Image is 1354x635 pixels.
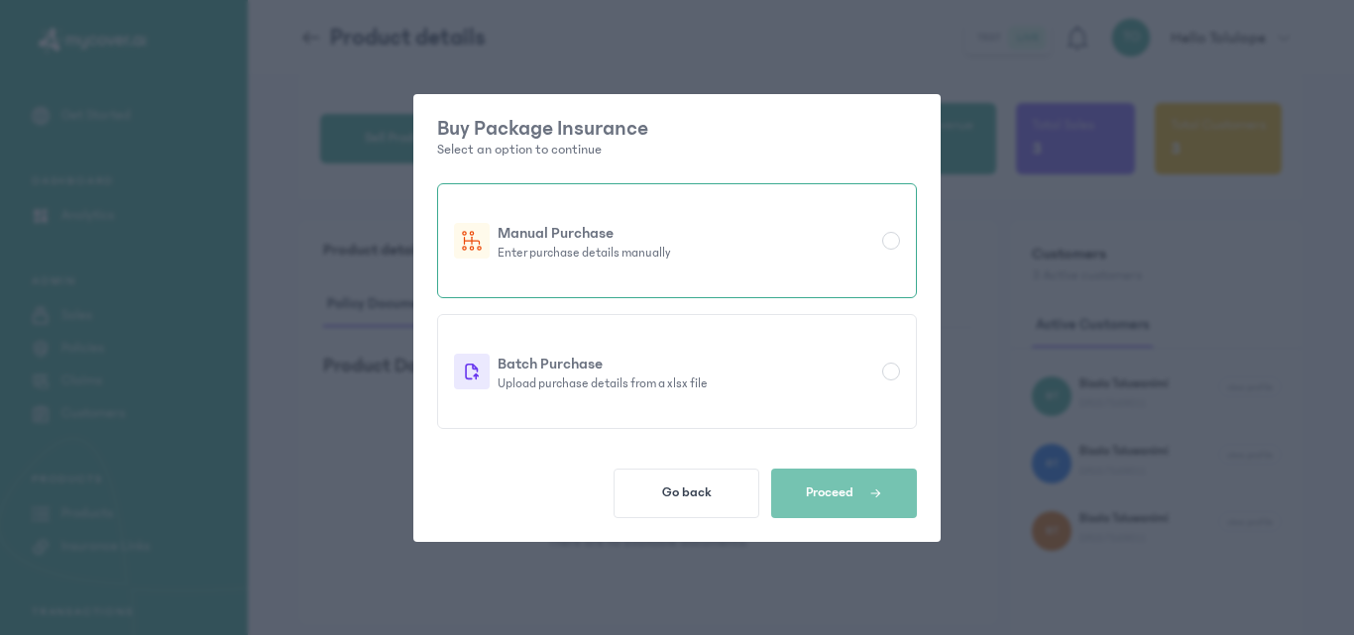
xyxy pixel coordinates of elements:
[498,221,874,245] p: Manual Purchase
[771,469,917,518] button: Proceed
[498,352,874,375] p: Batch Purchase
[498,375,874,391] p: Upload purchase details from a xlsx file
[498,245,874,261] p: Enter purchase details manually
[437,118,917,140] p: Buy Package Insurance
[437,140,917,159] p: Select an option to continue
[614,469,759,518] button: Go back
[806,484,853,500] span: Proceed
[662,484,712,500] span: Go back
